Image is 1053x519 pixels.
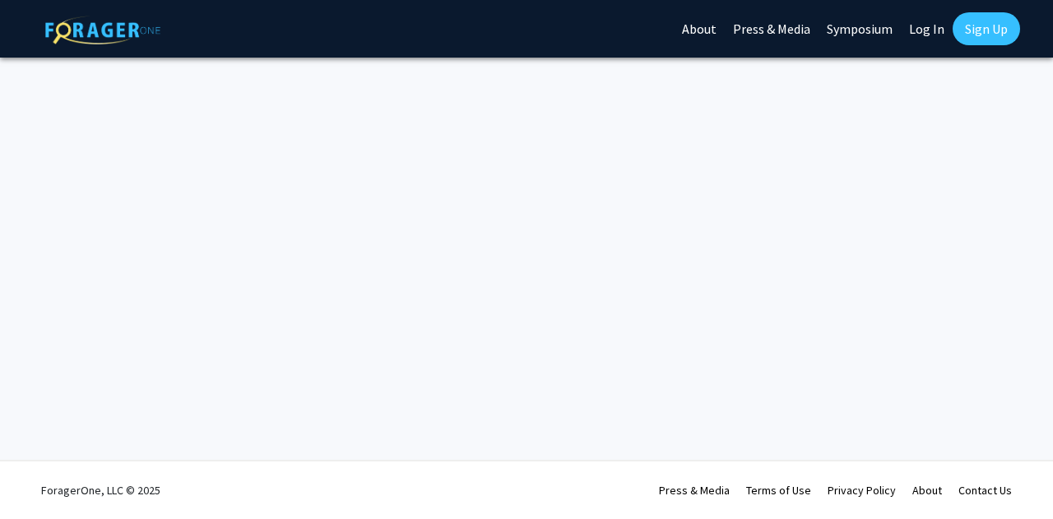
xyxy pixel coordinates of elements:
div: ForagerOne, LLC © 2025 [41,461,160,519]
a: Terms of Use [746,483,811,498]
a: Contact Us [958,483,1012,498]
a: About [912,483,942,498]
img: ForagerOne Logo [45,16,160,44]
a: Press & Media [659,483,730,498]
a: Privacy Policy [828,483,896,498]
a: Sign Up [953,12,1020,45]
